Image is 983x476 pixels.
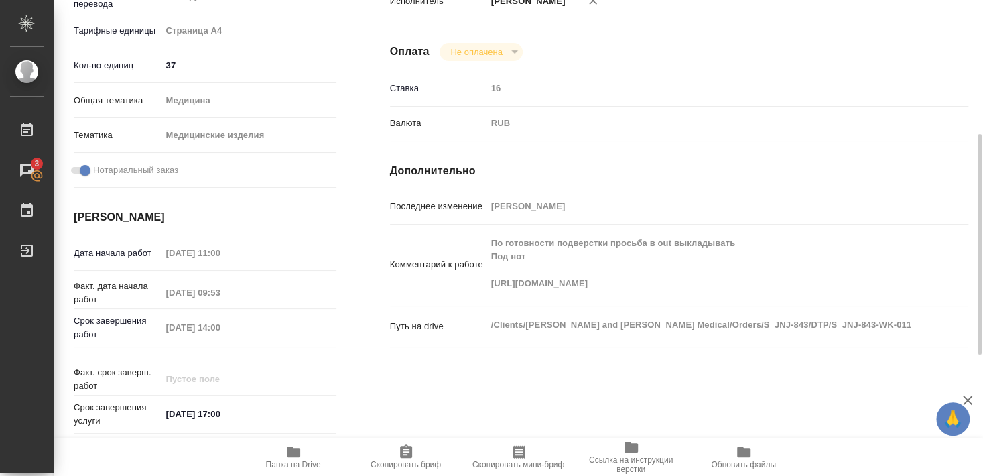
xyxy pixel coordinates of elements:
[390,82,486,95] p: Ставка
[936,402,970,436] button: 🙏
[390,320,486,333] p: Путь на drive
[941,405,964,433] span: 🙏
[74,24,161,38] p: Тарифные единицы
[486,78,920,98] input: Пустое поле
[74,59,161,72] p: Кол-во единиц
[350,438,462,476] button: Скопировать бриф
[161,369,279,389] input: Пустое поле
[161,243,279,263] input: Пустое поле
[486,314,920,337] textarea: /Clients/[PERSON_NAME] and [PERSON_NAME] Medical/Orders/S_JNJ-843/DTP/S_JNJ-843-WK-011
[390,163,968,179] h4: Дополнительно
[161,124,336,147] div: Медицинские изделия
[583,455,679,474] span: Ссылка на инструкции верстки
[371,460,441,469] span: Скопировать бриф
[440,43,522,61] div: Не оплачена
[74,401,161,428] p: Срок завершения услуги
[486,196,920,216] input: Пустое поле
[711,460,776,469] span: Обновить файлы
[390,44,430,60] h4: Оплата
[161,318,279,337] input: Пустое поле
[74,366,161,393] p: Факт. срок заверш. работ
[74,129,161,142] p: Тематика
[74,209,336,225] h4: [PERSON_NAME]
[161,89,336,112] div: Медицина
[93,164,178,177] span: Нотариальный заказ
[446,46,506,58] button: Не оплачена
[462,438,575,476] button: Скопировать мини-бриф
[575,438,687,476] button: Ссылка на инструкции верстки
[486,232,920,296] textarea: По готовности подверстки просьба в out выкладывать Под нот [URL][DOMAIN_NAME]
[74,94,161,107] p: Общая тематика
[687,438,800,476] button: Обновить файлы
[266,460,321,469] span: Папка на Drive
[26,157,47,170] span: 3
[74,247,161,260] p: Дата начала работ
[74,314,161,341] p: Срок завершения работ
[161,56,336,75] input: ✎ Введи что-нибудь
[390,117,486,130] p: Валюта
[237,438,350,476] button: Папка на Drive
[3,154,50,187] a: 3
[486,112,920,135] div: RUB
[390,200,486,213] p: Последнее изменение
[74,280,161,306] p: Факт. дата начала работ
[390,258,486,272] p: Комментарий к работе
[161,404,279,424] input: ✎ Введи что-нибудь
[161,19,336,42] div: Страница А4
[472,460,564,469] span: Скопировать мини-бриф
[161,283,279,302] input: Пустое поле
